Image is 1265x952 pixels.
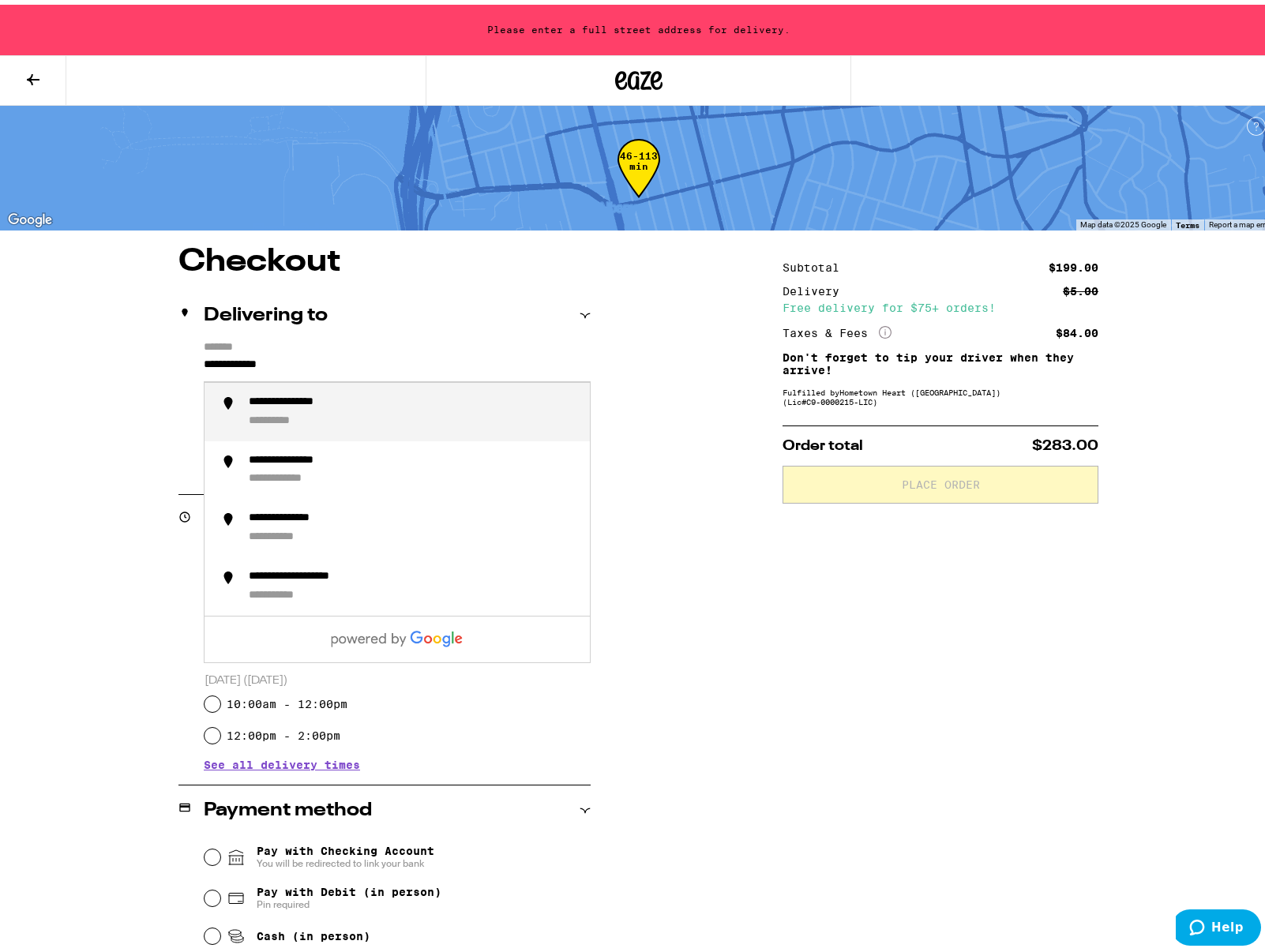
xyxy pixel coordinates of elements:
div: Fulfilled by Hometown Heart ([GEOGRAPHIC_DATA]) (Lic# C9-0000215-LIC ) [783,383,1098,402]
div: Free delivery for $75+ orders! [783,298,1098,309]
span: $283.00 [1032,434,1098,448]
div: $5.00 [1063,281,1098,292]
label: 10:00am - 12:00pm [227,693,347,706]
div: Subtotal [783,257,850,268]
div: Delivery [783,281,850,292]
button: Place Order [783,461,1098,499]
h1: Checkout [178,242,591,273]
h2: Delivering to [204,302,328,320]
a: Terms [1176,216,1199,225]
div: 46-113 min [617,146,660,205]
button: See all delivery times [204,755,360,766]
label: 12:00pm - 2:00pm [227,725,340,737]
div: $199.00 [1049,257,1098,268]
span: Cash (in person) [257,925,370,938]
span: Pay with Checking Account [257,840,434,865]
div: Taxes & Fees [783,321,892,335]
div: $84.00 [1056,323,1098,334]
span: Order total [783,434,863,448]
span: Place Order [902,474,980,485]
a: Open this area in Google Maps (opens a new window) [4,205,56,226]
span: Pay with Debit (in person) [257,881,441,894]
span: Pin required [257,894,441,906]
img: Google [4,205,56,226]
h2: Payment method [204,796,372,815]
p: Don't forget to tip your driver when they arrive! [783,347,1098,372]
p: [DATE] ([DATE]) [205,669,591,684]
iframe: Opens a widget where you can find more information [1176,905,1261,944]
span: You will be redirected to link your bank [257,853,434,865]
span: Map data ©2025 Google [1080,216,1166,224]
